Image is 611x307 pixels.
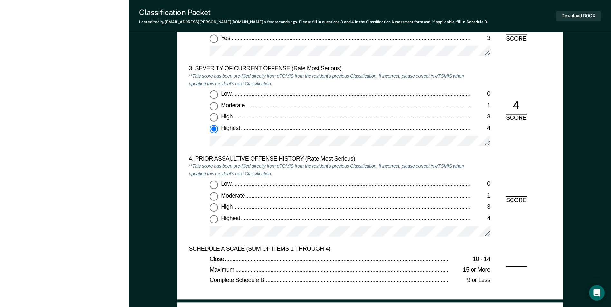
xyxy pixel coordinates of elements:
[221,192,246,199] span: Moderate
[210,34,218,43] input: Yes3
[556,11,601,21] button: Download DOCX
[221,215,241,221] span: Highest
[221,113,234,120] span: High
[449,277,490,285] div: 9 or Less
[189,65,469,73] div: 3. SEVERITY OF CURRENT OFFENSE (Rate Most Serious)
[210,266,235,273] span: Maximum
[210,125,218,133] input: Highest4
[210,256,225,262] span: Close
[139,20,488,24] div: Last edited by [EMAIL_ADDRESS][PERSON_NAME][DOMAIN_NAME] . Please fill in questions 3 and 4 in th...
[501,114,532,122] div: SCORE
[469,204,490,211] div: 3
[139,8,488,17] div: Classification Packet
[210,102,218,110] input: Moderate1
[189,73,464,87] em: **This score has been pre-filled directly from eTOMIS from the resident's previous Classification...
[469,125,490,132] div: 4
[264,20,297,24] span: a few seconds ago
[589,285,605,301] div: Open Intercom Messenger
[469,192,490,200] div: 1
[469,181,490,189] div: 0
[221,91,233,97] span: Low
[221,102,246,108] span: Moderate
[449,256,490,264] div: 10 - 14
[501,197,532,205] div: SCORE
[210,192,218,200] input: Moderate1
[210,181,218,189] input: Low0
[221,34,231,41] span: Yes
[221,181,233,187] span: Low
[210,204,218,212] input: High3
[469,215,490,223] div: 4
[189,246,469,253] div: SCHEDULE A SCALE (SUM OF ITEMS 1 THROUGH 4)
[189,155,469,163] div: 4. PRIOR ASSAULTIVE OFFENSE HISTORY (Rate Most Serious)
[449,266,490,274] div: 15 or More
[469,113,490,121] div: 3
[501,35,532,43] div: SCORE
[210,215,218,223] input: Highest4
[189,163,464,177] em: **This score has been pre-filled directly from eTOMIS from the resident's previous Classification...
[221,204,234,210] span: High
[210,91,218,99] input: Low0
[221,125,241,131] span: Highest
[210,277,265,284] span: Complete Schedule B
[506,98,527,114] div: 4
[469,91,490,98] div: 0
[210,113,218,122] input: High3
[469,102,490,110] div: 1
[469,34,490,42] div: 3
